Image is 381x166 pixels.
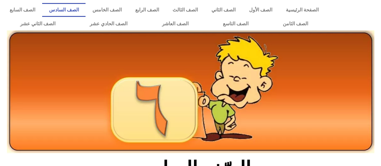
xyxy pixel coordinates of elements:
a: الصف الثاني عشر [3,17,73,31]
a: الصف الأول [242,3,279,17]
a: الصف السادس [42,3,86,17]
a: الصف الثالث [166,3,205,17]
a: الصف السابع [3,3,42,17]
a: الصف الثامن [266,17,325,31]
a: الصف الحادي عشر [73,17,145,31]
a: الصف العاشر [145,17,206,31]
a: الصف الخامس [86,3,128,17]
a: الصف التاسع [206,17,266,31]
a: الصف الرابع [128,3,166,17]
a: الصف الثاني [205,3,242,17]
a: الصفحة الرئيسية [279,3,325,17]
